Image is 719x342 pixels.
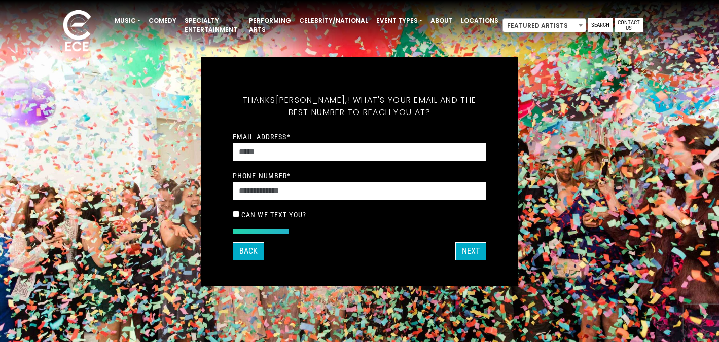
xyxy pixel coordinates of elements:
[457,12,502,29] a: Locations
[502,18,586,32] span: Featured Artists
[276,94,348,106] span: [PERSON_NAME],
[181,12,245,39] a: Specialty Entertainment
[245,12,295,39] a: Performing Arts
[52,7,102,56] img: ece_new_logo_whitev2-1.png
[503,19,586,33] span: Featured Artists
[111,12,145,29] a: Music
[588,18,613,32] a: Search
[233,82,486,131] h5: Thanks ! What's your email and the best number to reach you at?
[233,171,291,180] label: Phone Number
[426,12,457,29] a: About
[145,12,181,29] a: Comedy
[615,18,643,32] a: Contact Us
[233,242,264,260] button: Back
[295,12,372,29] a: Celebrity/National
[455,242,486,260] button: Next
[372,12,426,29] a: Event Types
[233,132,291,141] label: Email Address
[241,210,306,219] label: Can we text you?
